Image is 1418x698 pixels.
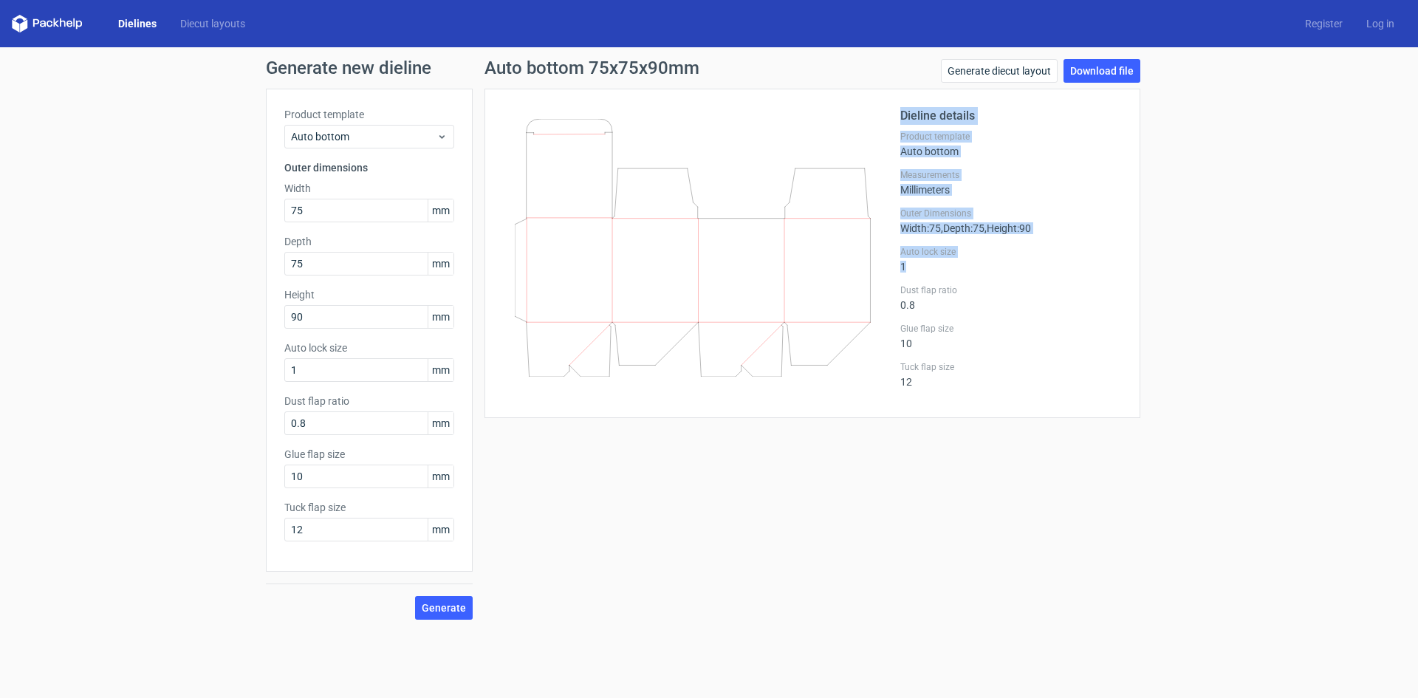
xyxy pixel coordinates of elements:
label: Auto lock size [900,246,1122,258]
h1: Generate new dieline [266,59,1152,77]
div: Millimeters [900,169,1122,196]
label: Product template [284,107,454,122]
a: Log in [1354,16,1406,31]
div: 12 [900,361,1122,388]
h2: Dieline details [900,107,1122,125]
span: mm [428,519,453,541]
span: mm [428,465,453,487]
div: 10 [900,323,1122,349]
span: mm [428,412,453,434]
div: 0.8 [900,284,1122,311]
label: Dust flap ratio [900,284,1122,296]
span: , Height : 90 [984,222,1031,234]
a: Download file [1063,59,1140,83]
label: Width [284,181,454,196]
span: , Depth : 75 [941,222,984,234]
label: Height [284,287,454,302]
label: Auto lock size [284,341,454,355]
span: mm [428,306,453,328]
span: Auto bottom [291,129,436,144]
label: Measurements [900,169,1122,181]
span: Width : 75 [900,222,941,234]
label: Glue flap size [900,323,1122,335]
span: mm [428,253,453,275]
label: Glue flap size [284,447,454,462]
label: Outer Dimensions [900,208,1122,219]
label: Tuck flap size [284,500,454,515]
span: mm [428,359,453,381]
div: 1 [900,246,1122,273]
h3: Outer dimensions [284,160,454,175]
a: Register [1293,16,1354,31]
a: Dielines [106,16,168,31]
button: Generate [415,596,473,620]
h1: Auto bottom 75x75x90mm [484,59,699,77]
a: Generate diecut layout [941,59,1058,83]
label: Dust flap ratio [284,394,454,408]
span: Generate [422,603,466,613]
span: mm [428,199,453,222]
div: Auto bottom [900,131,1122,157]
a: Diecut layouts [168,16,257,31]
label: Tuck flap size [900,361,1122,373]
label: Product template [900,131,1122,143]
label: Depth [284,234,454,249]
